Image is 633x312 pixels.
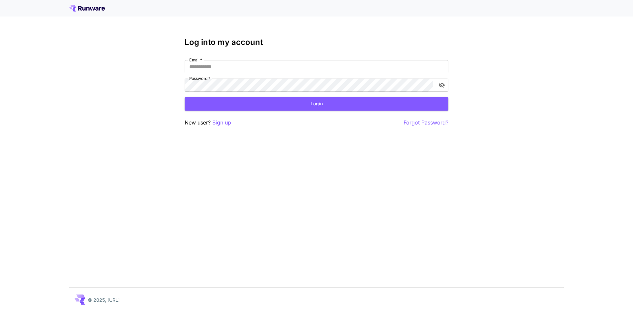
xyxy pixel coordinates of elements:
[185,38,448,47] h3: Log into my account
[88,296,120,303] p: © 2025, [URL]
[189,57,202,63] label: Email
[436,79,448,91] button: toggle password visibility
[404,119,448,127] button: Forgot Password?
[185,97,448,111] button: Login
[212,119,231,127] button: Sign up
[189,76,210,81] label: Password
[185,119,231,127] p: New user?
